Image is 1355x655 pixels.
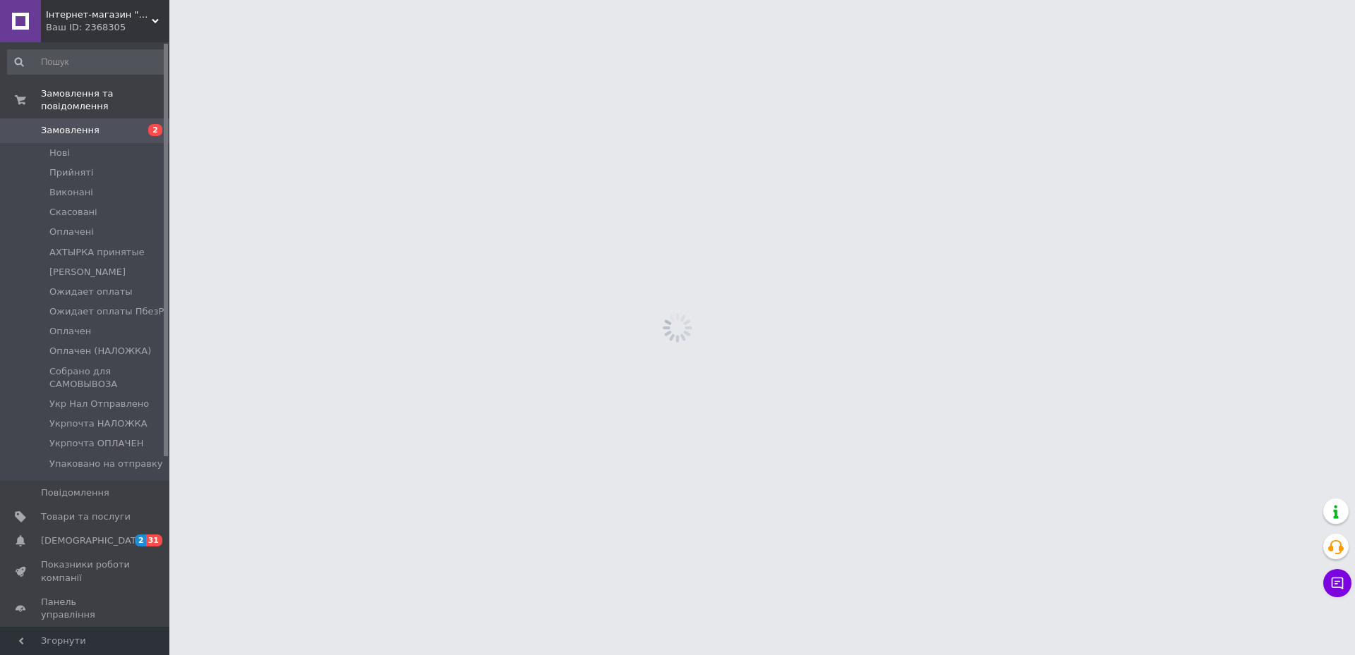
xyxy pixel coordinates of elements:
[41,87,169,113] span: Замовлення та повідомлення
[49,365,165,391] span: Собрано для САМОВЫВОЗА
[135,534,146,546] span: 2
[49,286,133,298] span: Ожидает оплаты
[41,534,145,547] span: [DEMOGRAPHIC_DATA]
[46,8,152,21] span: Інтернет-магазин "МАЛЮКИ" malyshy.com.ua
[41,596,131,621] span: Панель управління
[49,206,97,219] span: Скасовані
[49,345,151,357] span: Оплачен (НАЛОЖКА)
[46,21,169,34] div: Ваш ID: 2368305
[49,246,145,259] span: АХТЫРКА принятые
[148,124,162,136] span: 2
[49,325,91,338] span: Оплачен
[49,417,147,430] span: Укрпочта НАЛОЖКА
[49,458,162,470] span: Упаковано на отправку
[49,266,126,278] span: [PERSON_NAME]
[49,147,70,159] span: Нові
[1323,569,1351,597] button: Чат з покупцем
[49,305,164,318] span: Ожидает оплаты ПбезР
[41,486,109,499] span: Повідомлення
[7,49,167,75] input: Пошук
[41,558,131,584] span: Показники роботи компанії
[41,510,131,523] span: Товари та послуги
[49,398,149,410] span: Укр Нал Отправлено
[49,437,143,450] span: Укрпочта ОПЛАЧЕН
[49,166,93,179] span: Прийняті
[146,534,162,546] span: 31
[49,186,93,199] span: Виконані
[49,226,94,238] span: Оплачені
[41,124,100,137] span: Замовлення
